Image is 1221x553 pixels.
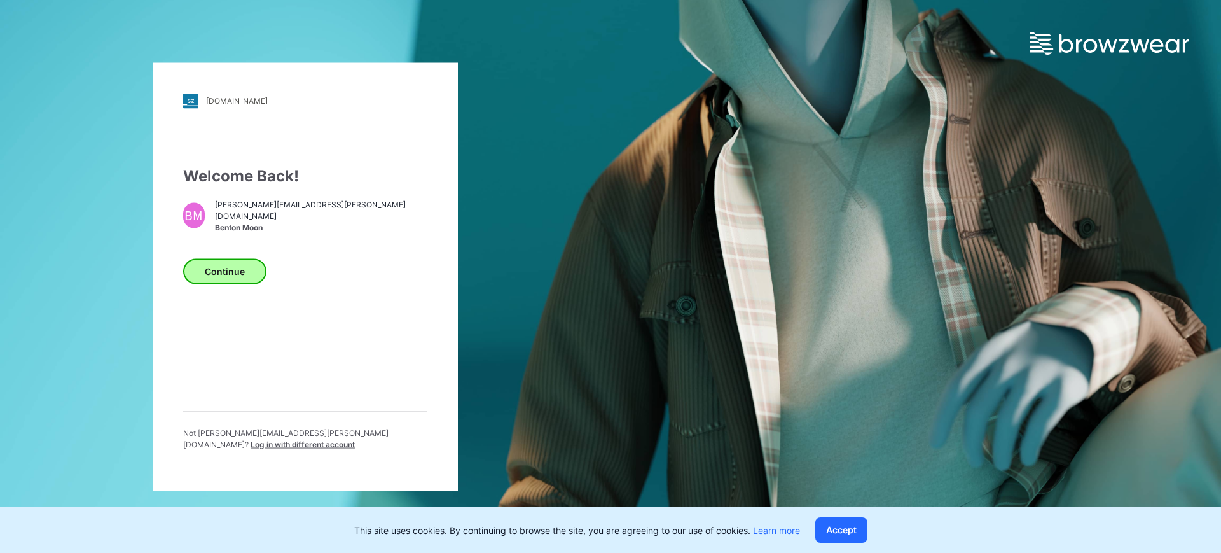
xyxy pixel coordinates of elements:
button: Accept [815,517,867,543]
p: Not [PERSON_NAME][EMAIL_ADDRESS][PERSON_NAME][DOMAIN_NAME] ? [183,427,427,450]
a: [DOMAIN_NAME] [183,93,427,108]
div: Welcome Back! [183,164,427,187]
span: Benton Moon [215,222,427,234]
span: Log in with different account [251,439,355,449]
p: This site uses cookies. By continuing to browse the site, you are agreeing to our use of cookies. [354,524,800,537]
a: Learn more [753,525,800,536]
button: Continue [183,258,266,284]
img: stylezone-logo.562084cfcfab977791bfbf7441f1a819.svg [183,93,198,108]
img: browzwear-logo.e42bd6dac1945053ebaf764b6aa21510.svg [1030,32,1189,55]
div: BM [183,202,205,228]
div: [DOMAIN_NAME] [206,96,268,106]
span: [PERSON_NAME][EMAIL_ADDRESS][PERSON_NAME][DOMAIN_NAME] [215,199,427,222]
